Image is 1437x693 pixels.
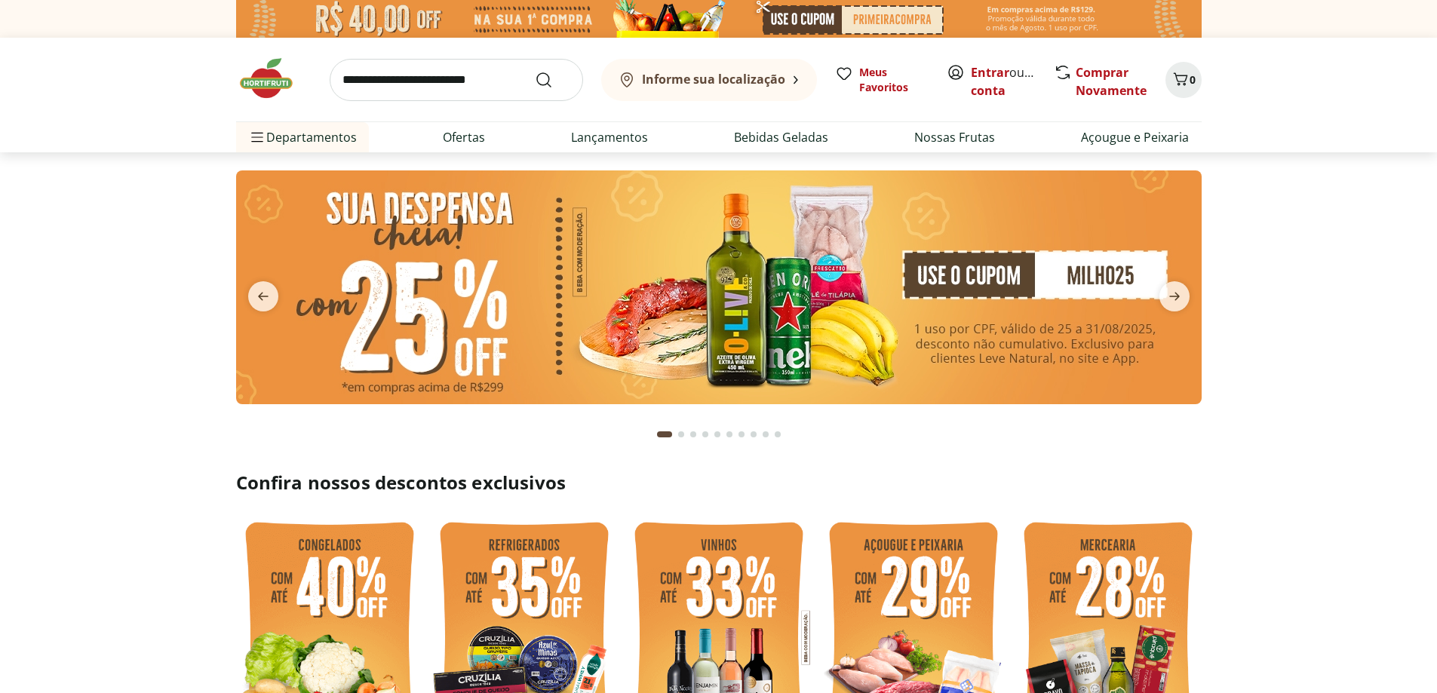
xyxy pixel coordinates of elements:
button: Go to page 5 from fs-carousel [711,416,723,452]
button: Go to page 6 from fs-carousel [723,416,735,452]
a: Nossas Frutas [914,128,995,146]
a: Lançamentos [571,128,648,146]
b: Informe sua localização [642,71,785,87]
button: previous [236,281,290,311]
input: search [330,59,583,101]
button: Go to page 2 from fs-carousel [675,416,687,452]
button: Go to page 9 from fs-carousel [760,416,772,452]
button: Carrinho [1165,62,1202,98]
button: next [1147,281,1202,311]
button: Current page from fs-carousel [654,416,675,452]
a: Açougue e Peixaria [1081,128,1189,146]
button: Informe sua localização [601,59,817,101]
a: Bebidas Geladas [734,128,828,146]
a: Criar conta [971,64,1054,99]
a: Ofertas [443,128,485,146]
button: Go to page 8 from fs-carousel [748,416,760,452]
a: Entrar [971,64,1009,81]
button: Submit Search [535,71,571,89]
span: Meus Favoritos [859,65,929,95]
span: 0 [1190,72,1196,87]
button: Go to page 4 from fs-carousel [699,416,711,452]
a: Meus Favoritos [835,65,929,95]
button: Go to page 3 from fs-carousel [687,416,699,452]
button: Go to page 10 from fs-carousel [772,416,784,452]
img: Hortifruti [236,56,312,101]
a: Comprar Novamente [1076,64,1147,99]
span: ou [971,63,1038,100]
h2: Confira nossos descontos exclusivos [236,471,1202,495]
button: Menu [248,119,266,155]
span: Departamentos [248,119,357,155]
button: Go to page 7 from fs-carousel [735,416,748,452]
img: cupom [236,170,1202,404]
